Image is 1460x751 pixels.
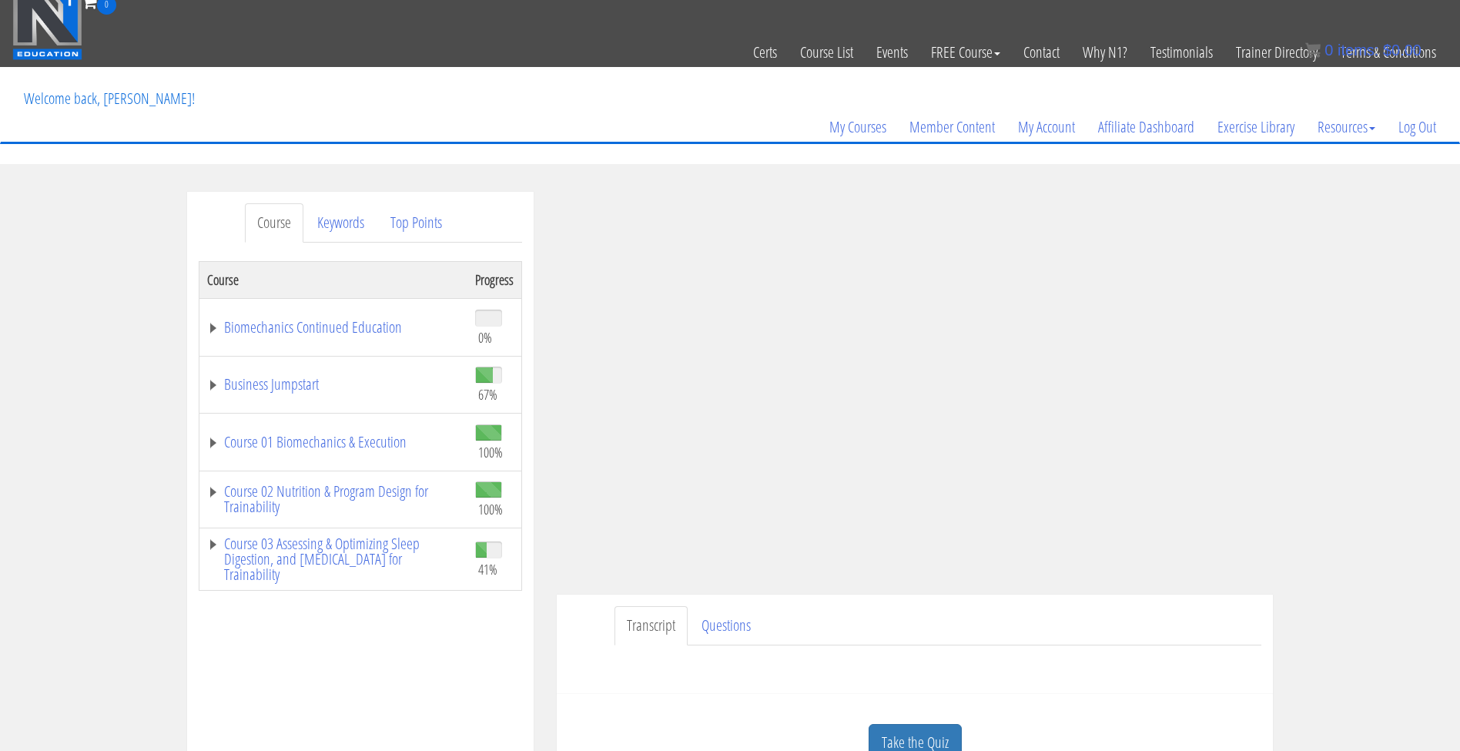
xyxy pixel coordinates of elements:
a: Keywords [305,203,377,243]
img: icon11.png [1305,42,1321,58]
a: Top Points [378,203,454,243]
span: 67% [478,386,497,403]
a: Why N1? [1071,15,1139,90]
th: Progress [467,261,522,298]
a: Resources [1306,90,1387,164]
a: Transcript [614,606,688,645]
span: $ [1383,42,1391,59]
p: Welcome back, [PERSON_NAME]! [12,68,206,129]
th: Course [199,261,468,298]
span: 0 [1324,42,1333,59]
a: Course List [789,15,865,90]
span: 100% [478,501,503,518]
span: 100% [478,444,503,461]
a: 0 items: $0.00 [1305,42,1421,59]
a: Terms & Conditions [1329,15,1448,90]
a: FREE Course [919,15,1012,90]
a: Certs [742,15,789,90]
span: items: [1338,42,1378,59]
a: Trainer Directory [1224,15,1329,90]
a: Questions [689,606,763,645]
a: Member Content [898,90,1006,164]
a: Affiliate Dashboard [1087,90,1206,164]
a: My Account [1006,90,1087,164]
span: 41% [478,561,497,578]
span: 0% [478,329,492,346]
a: Testimonials [1139,15,1224,90]
a: Events [865,15,919,90]
a: My Courses [818,90,898,164]
a: Course [245,203,303,243]
a: Contact [1012,15,1071,90]
a: Course 03 Assessing & Optimizing Sleep Digestion, and [MEDICAL_DATA] for Trainability [207,536,460,582]
bdi: 0.00 [1383,42,1421,59]
a: Exercise Library [1206,90,1306,164]
a: Business Jumpstart [207,377,460,392]
a: Course 02 Nutrition & Program Design for Trainability [207,484,460,515]
a: Course 01 Biomechanics & Execution [207,434,460,450]
a: Log Out [1387,90,1448,164]
a: Biomechanics Continued Education [207,320,460,335]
